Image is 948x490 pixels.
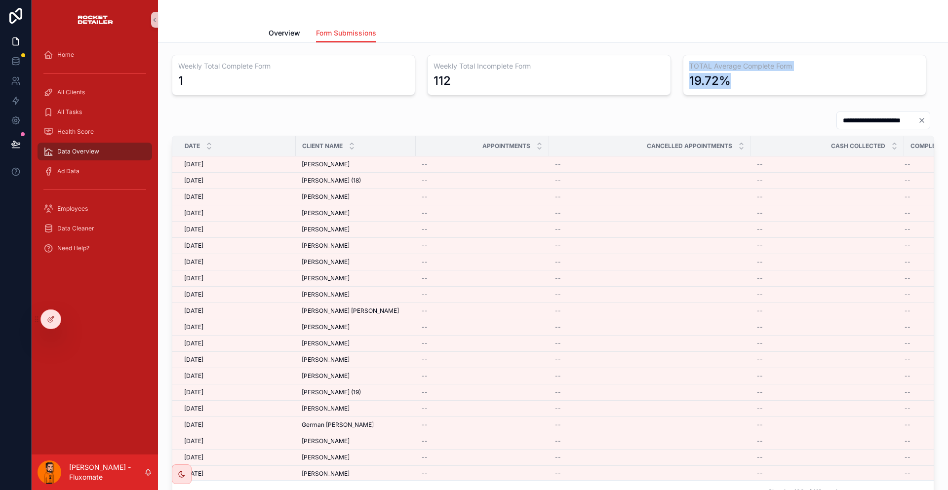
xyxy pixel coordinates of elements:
span: [PERSON_NAME] (19) [302,388,361,396]
span: [DATE] [184,453,203,461]
span: Appointments [482,142,530,150]
span: -- [555,307,561,315]
span: [DATE] [184,372,203,380]
span: Form Submissions [316,28,376,38]
a: Form Submissions [316,24,376,43]
p: [PERSON_NAME] - Fluxomate [69,462,144,482]
span: -- [905,177,910,185]
span: Cash Collected [831,142,885,150]
span: -- [757,339,763,347]
span: -- [757,421,763,429]
span: [DATE] [184,274,203,282]
span: [PERSON_NAME] [302,453,350,461]
a: Employees [38,200,152,218]
span: -- [422,160,428,168]
span: -- [422,405,428,413]
span: -- [555,274,561,282]
span: -- [757,226,763,233]
span: -- [555,388,561,396]
span: Client Name [302,142,343,150]
span: -- [555,226,561,233]
span: -- [905,339,910,347]
span: -- [422,274,428,282]
span: [PERSON_NAME] [302,372,350,380]
span: -- [905,388,910,396]
span: -- [757,470,763,478]
span: -- [422,356,428,364]
span: -- [905,405,910,413]
span: -- [422,453,428,461]
span: -- [422,470,428,478]
span: -- [555,160,561,168]
span: -- [757,323,763,331]
span: [DATE] [184,177,203,185]
span: [DATE] [184,323,203,331]
span: [DATE] [184,193,203,201]
span: [PERSON_NAME] [PERSON_NAME] [302,307,399,315]
span: [DATE] [184,209,203,217]
span: -- [905,307,910,315]
span: -- [757,453,763,461]
span: -- [905,372,910,380]
span: -- [757,437,763,445]
button: Clear [918,116,930,124]
span: [PERSON_NAME] [302,242,350,250]
span: -- [422,209,428,217]
span: -- [757,177,763,185]
span: -- [555,405,561,413]
span: Employees [57,205,88,213]
div: 1 [178,73,183,89]
span: [DATE] [184,242,203,250]
span: -- [905,242,910,250]
span: -- [422,258,428,266]
span: Ad Data [57,167,79,175]
span: -- [422,307,428,315]
span: -- [905,437,910,445]
span: -- [757,372,763,380]
a: Overview [269,24,300,44]
span: -- [555,372,561,380]
span: Cancelled Appointments [647,142,732,150]
span: -- [905,226,910,233]
span: [PERSON_NAME] [302,209,350,217]
span: Data Overview [57,148,99,155]
div: scrollable content [32,39,158,268]
span: Overview [269,28,300,38]
span: German [PERSON_NAME] [302,421,374,429]
span: -- [905,160,910,168]
span: [PERSON_NAME] [302,226,350,233]
span: -- [905,274,910,282]
span: [DATE] [184,356,203,364]
span: -- [422,242,428,250]
span: [DATE] [184,307,203,315]
span: [DATE] [184,421,203,429]
span: -- [555,291,561,299]
div: 112 [434,73,451,89]
span: -- [555,421,561,429]
span: Data Cleaner [57,225,94,232]
span: -- [422,437,428,445]
span: -- [757,356,763,364]
span: -- [757,388,763,396]
span: [PERSON_NAME] [302,405,350,413]
span: [DATE] [184,160,203,168]
span: -- [757,209,763,217]
span: All Tasks [57,108,82,116]
span: -- [757,242,763,250]
a: All Clients [38,83,152,101]
span: -- [555,209,561,217]
span: -- [422,177,428,185]
a: Data Overview [38,143,152,160]
span: [PERSON_NAME] [302,339,350,347]
span: [PERSON_NAME] [302,470,350,478]
span: [DATE] [184,226,203,233]
span: -- [555,437,561,445]
a: All Tasks [38,103,152,121]
img: App logo [77,12,114,28]
span: -- [555,258,561,266]
span: [PERSON_NAME] [302,274,350,282]
span: -- [422,421,428,429]
span: [DATE] [184,388,203,396]
h3: Weekly Total Incomplete Form [434,61,664,71]
span: -- [555,356,561,364]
